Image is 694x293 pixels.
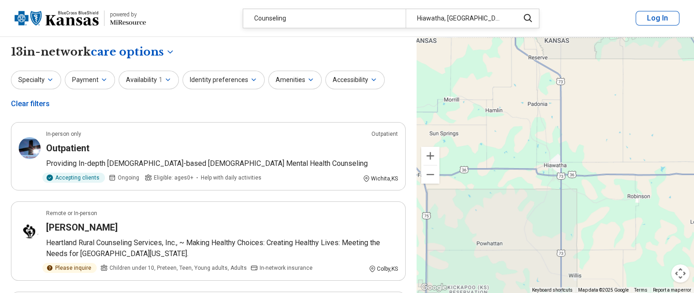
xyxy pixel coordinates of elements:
button: Payment [65,71,115,89]
button: Availability1 [119,71,179,89]
div: Counseling [243,9,406,28]
button: Log In [636,11,679,26]
p: Remote or In-person [46,209,97,217]
button: Care options [91,44,175,60]
p: Outpatient [371,130,398,138]
button: Zoom in [421,147,439,165]
span: Eligible: ages 0+ [154,174,193,182]
div: powered by [110,10,146,19]
div: Accepting clients [42,173,105,183]
button: Accessibility [325,71,385,89]
p: Heartland Rural Counseling Services, Inc., ~ Making Healthy Choices: Creating Healthy Lives: Meet... [46,237,398,259]
div: Clear filters [11,93,50,115]
a: Blue Cross Blue Shield Kansaspowered by [15,7,146,29]
p: In-person only [46,130,81,138]
h3: Outpatient [46,142,89,154]
span: 1 [159,75,162,85]
div: Wichita , KS [363,175,398,183]
button: Specialty [11,71,61,89]
button: Identity preferences [183,71,265,89]
button: Map camera controls [671,264,689,283]
span: Help with daily activities [201,174,261,182]
span: Children under 10, Preteen, Teen, Young adults, Adults [110,264,247,272]
button: Amenities [268,71,322,89]
span: Ongoing [118,174,139,182]
span: care options [91,44,164,60]
div: Please inquire [42,263,97,273]
button: Zoom out [421,165,439,184]
div: Colby , KS [369,265,398,273]
a: Report a map error [653,288,691,293]
span: In-network insurance [260,264,313,272]
span: Map data ©2025 Google [578,288,629,293]
h3: [PERSON_NAME] [46,221,118,234]
h1: 13 in-network [11,44,175,60]
a: Terms (opens in new tab) [634,288,647,293]
p: Providing In-depth [DEMOGRAPHIC_DATA]-based [DEMOGRAPHIC_DATA] Mental Health Counseling [46,158,398,169]
div: Hiawatha, [GEOGRAPHIC_DATA] [406,9,514,28]
img: Blue Cross Blue Shield Kansas [15,7,99,29]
